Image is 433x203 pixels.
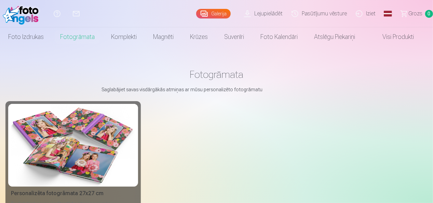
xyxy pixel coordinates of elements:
span: 0 [425,10,433,18]
a: Magnēti [145,27,182,46]
a: Fotogrāmata [52,27,103,46]
div: Personalizēta fotogrāmata 27x27 cm [8,189,138,198]
a: Suvenīri [216,27,252,46]
img: /fa1 [3,3,42,25]
a: Foto kalendāri [252,27,306,46]
img: Personalizēta fotogrāmata 27x27 cm [11,104,135,187]
a: Komplekti [103,27,145,46]
span: Grozs [408,10,422,18]
a: Krūzes [182,27,216,46]
a: Atslēgu piekariņi [306,27,363,46]
a: Visi produkti [363,27,422,46]
a: Galerija [196,9,231,18]
h1: Fotogrāmata [11,68,422,81]
p: Saglabājiet savas visdārgākās atmiņas ar mūsu personalizēto fotogrāmatu [102,86,331,93]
